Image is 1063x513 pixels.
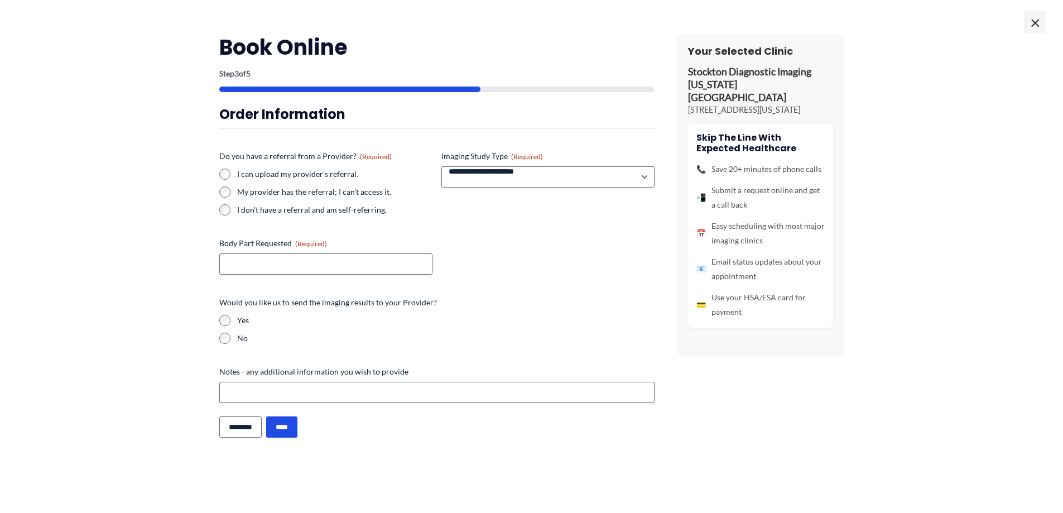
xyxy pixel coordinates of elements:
[696,132,825,154] h4: Skip the line with Expected Healthcare
[237,204,432,215] label: I don't have a referral and am self-referring.
[696,183,825,212] li: Submit a request online and get a call back
[237,315,655,326] label: Yes
[237,169,432,180] label: I can upload my provider's referral.
[219,297,437,308] legend: Would you like us to send the imaging results to your Provider?
[688,45,833,57] h3: Your Selected Clinic
[219,151,392,162] legend: Do you have a referral from a Provider?
[246,69,251,78] span: 5
[219,366,655,377] label: Notes - any additional information you wish to provide
[688,104,833,116] p: [STREET_ADDRESS][US_STATE]
[219,238,432,249] label: Body Part Requested
[688,66,833,104] p: Stockton Diagnostic Imaging [US_STATE][GEOGRAPHIC_DATA]
[696,290,825,319] li: Use your HSA/FSA card for payment
[696,298,706,312] span: 💳
[696,190,706,205] span: 📲
[511,152,543,161] span: (Required)
[696,255,825,284] li: Email status updates about your appointment
[441,151,655,162] label: Imaging Study Type
[237,186,432,198] label: My provider has the referral; I can't access it.
[696,226,706,241] span: 📅
[234,69,239,78] span: 3
[237,333,655,344] label: No
[1024,11,1046,33] span: ×
[696,162,706,176] span: 📞
[696,162,825,176] li: Save 20+ minutes of phone calls
[219,70,655,78] p: Step of
[696,219,825,248] li: Easy scheduling with most major imaging clinics
[696,262,706,276] span: 📧
[295,239,327,248] span: (Required)
[360,152,392,161] span: (Required)
[219,33,655,61] h2: Book Online
[219,106,655,123] h3: Order Information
